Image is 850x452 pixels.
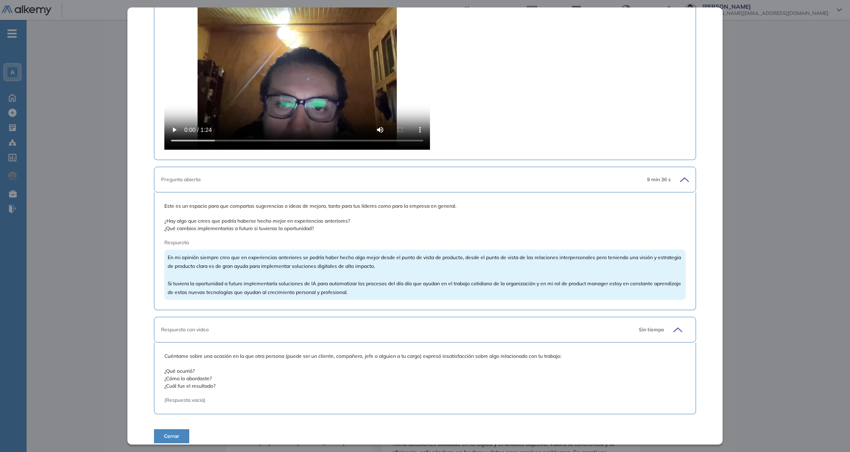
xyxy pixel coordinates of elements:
[164,433,179,440] span: Cerrar
[164,239,633,246] span: Respuesta
[168,254,681,295] span: En mi opinión siempre creo que en experiencias anteriores se podría haber hecho algo mejor desde ...
[647,176,671,183] span: 9 min 36 s
[164,352,686,390] span: Cuéntame sobre una ocasión en la que otra persona (puede ser un cliente, compañero, jefe o alguie...
[639,326,664,333] span: Sin tiempo
[164,202,686,232] span: Este es un espacio para que compartas sugerencias o ideas de mejora, tanto para tus líderes como ...
[161,326,632,333] div: Respuesta con video
[161,176,636,183] div: Pregunta abierta
[154,429,189,443] button: Cerrar
[164,396,633,404] span: (Respuesta vacia)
